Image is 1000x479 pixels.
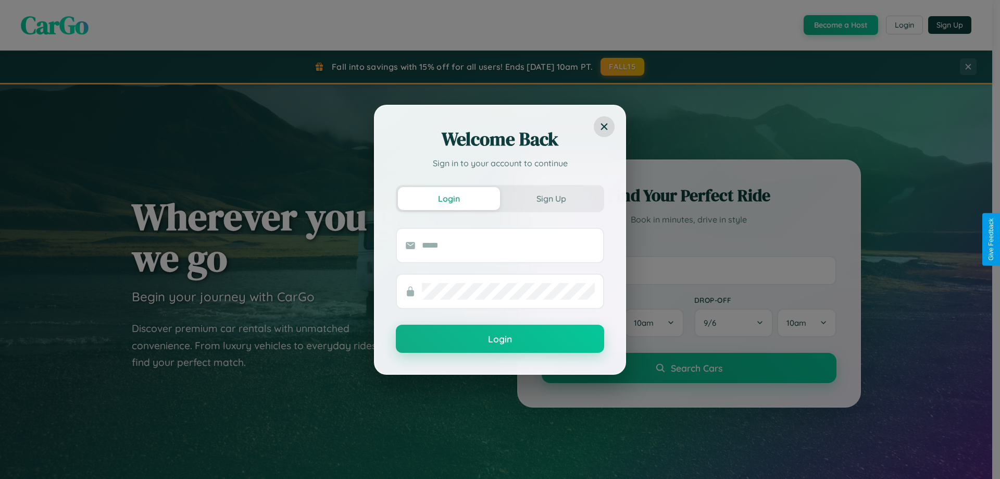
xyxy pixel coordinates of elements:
[396,157,604,169] p: Sign in to your account to continue
[396,127,604,152] h2: Welcome Back
[396,325,604,353] button: Login
[500,187,602,210] button: Sign Up
[398,187,500,210] button: Login
[988,218,995,261] div: Give Feedback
